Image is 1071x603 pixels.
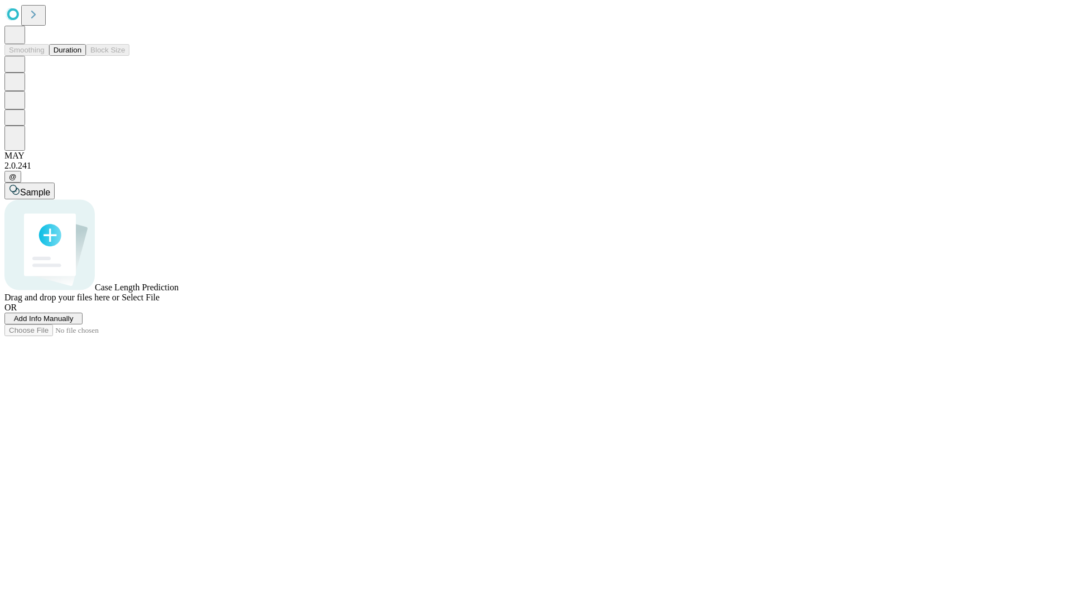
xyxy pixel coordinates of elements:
[4,303,17,312] span: OR
[4,151,1067,161] div: MAY
[95,283,178,292] span: Case Length Prediction
[20,188,50,197] span: Sample
[14,314,74,323] span: Add Info Manually
[4,161,1067,171] div: 2.0.241
[4,183,55,199] button: Sample
[9,173,17,181] span: @
[86,44,129,56] button: Block Size
[4,171,21,183] button: @
[122,293,160,302] span: Select File
[4,293,119,302] span: Drag and drop your files here or
[4,313,83,324] button: Add Info Manually
[49,44,86,56] button: Duration
[4,44,49,56] button: Smoothing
